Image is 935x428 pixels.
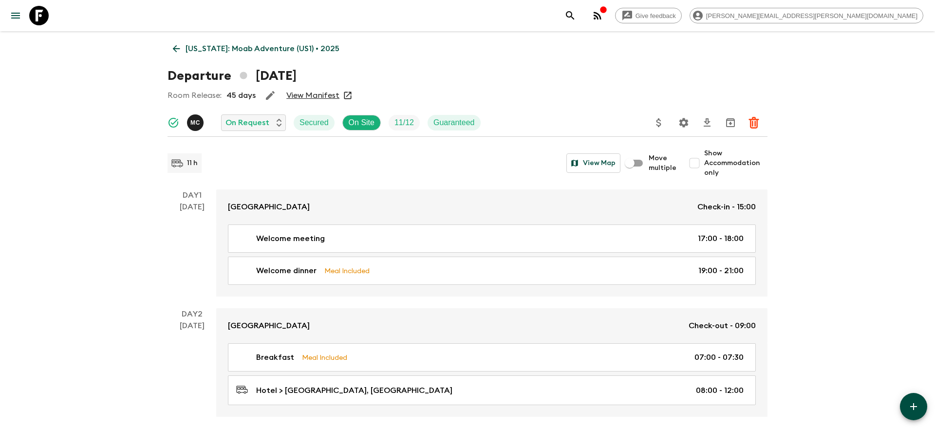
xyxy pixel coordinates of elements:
span: Give feedback [630,12,681,19]
a: Welcome meeting17:00 - 18:00 [228,224,756,253]
span: Show Accommodation only [704,149,767,178]
a: Hotel > [GEOGRAPHIC_DATA], [GEOGRAPHIC_DATA]08:00 - 12:00 [228,375,756,405]
svg: Synced Successfully [168,117,179,129]
div: Trip Fill [389,115,420,130]
p: Day 1 [168,189,216,201]
button: search adventures [561,6,580,25]
p: Hotel > [GEOGRAPHIC_DATA], [GEOGRAPHIC_DATA] [256,385,452,396]
button: Settings [674,113,693,132]
p: Meal Included [324,265,370,276]
p: Secured [299,117,329,129]
span: Move multiple [649,153,677,173]
p: [US_STATE]: Moab Adventure (US1) • 2025 [186,43,339,55]
p: Breakfast [256,352,294,363]
a: [GEOGRAPHIC_DATA]Check-out - 09:00 [216,308,767,343]
a: BreakfastMeal Included07:00 - 07:30 [228,343,756,372]
a: [US_STATE]: Moab Adventure (US1) • 2025 [168,39,345,58]
button: Download CSV [697,113,717,132]
div: Secured [294,115,335,130]
p: Day 2 [168,308,216,320]
div: On Site [342,115,381,130]
p: Welcome meeting [256,233,325,244]
p: [GEOGRAPHIC_DATA] [228,201,310,213]
a: [GEOGRAPHIC_DATA]Check-in - 15:00 [216,189,767,224]
button: menu [6,6,25,25]
a: Give feedback [615,8,682,23]
button: Update Price, Early Bird Discount and Costs [649,113,669,132]
p: 11 / 12 [394,117,414,129]
a: View Manifest [286,91,339,100]
p: 19:00 - 21:00 [698,265,744,277]
a: Welcome dinnerMeal Included19:00 - 21:00 [228,257,756,285]
p: Guaranteed [433,117,475,129]
p: On Site [349,117,374,129]
p: 17:00 - 18:00 [698,233,744,244]
p: On Request [225,117,269,129]
p: M C [190,119,200,127]
button: View Map [566,153,620,173]
p: Room Release: [168,90,222,101]
div: [DATE] [180,201,205,297]
p: Welcome dinner [256,265,317,277]
button: Archive (Completed, Cancelled or Unsynced Departures only) [721,113,740,132]
p: Meal Included [302,352,347,363]
h1: Departure [DATE] [168,66,297,86]
span: Megan Chinworth [187,117,206,125]
button: MC [187,114,206,131]
p: Check-in - 15:00 [697,201,756,213]
p: Check-out - 09:00 [689,320,756,332]
div: [PERSON_NAME][EMAIL_ADDRESS][PERSON_NAME][DOMAIN_NAME] [690,8,923,23]
p: [GEOGRAPHIC_DATA] [228,320,310,332]
p: 11 h [187,158,198,168]
p: 07:00 - 07:30 [694,352,744,363]
p: 08:00 - 12:00 [696,385,744,396]
span: [PERSON_NAME][EMAIL_ADDRESS][PERSON_NAME][DOMAIN_NAME] [701,12,923,19]
button: Delete [744,113,764,132]
p: 45 days [226,90,256,101]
